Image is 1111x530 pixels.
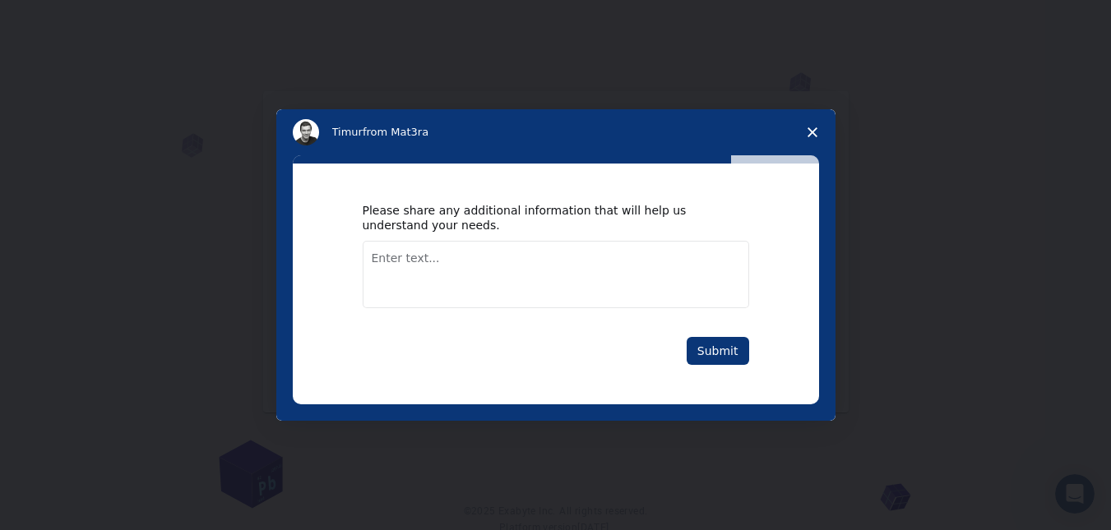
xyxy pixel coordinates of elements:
[789,109,836,155] span: Close survey
[363,203,724,233] div: Please share any additional information that will help us understand your needs.
[33,12,92,26] span: Support
[363,241,749,308] textarea: Enter text...
[687,337,749,365] button: Submit
[293,119,319,145] img: Profile image for Timur
[363,126,428,138] span: from Mat3ra
[332,126,363,138] span: Timur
